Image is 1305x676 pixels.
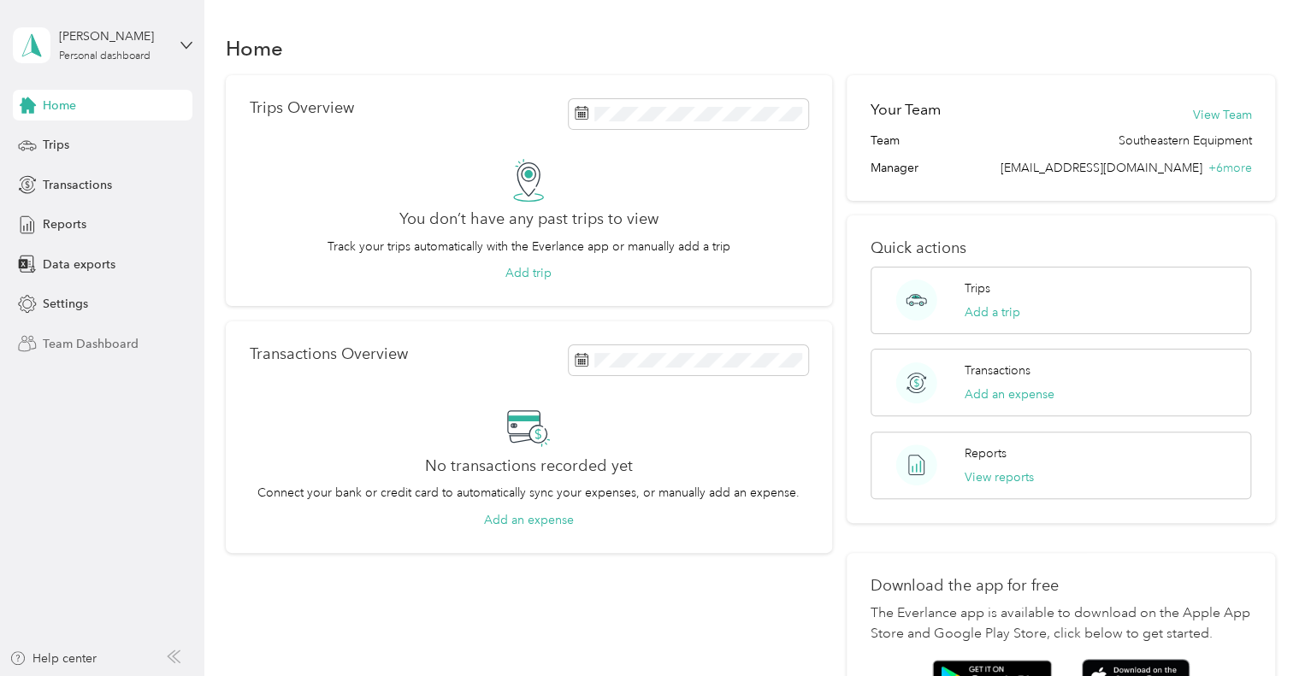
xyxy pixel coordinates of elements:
[43,136,69,154] span: Trips
[257,484,800,502] p: Connect your bank or credit card to automatically sync your expenses, or manually add an expense.
[43,335,139,353] span: Team Dashboard
[871,99,941,121] h2: Your Team
[43,97,76,115] span: Home
[965,303,1020,321] button: Add a trip
[425,457,633,475] h2: No transactions recorded yet
[871,603,1251,644] p: The Everlance app is available to download on the Apple App Store and Google Play Store, click be...
[59,51,151,62] div: Personal dashboard
[871,577,1251,595] p: Download the app for free
[1208,161,1251,175] span: + 6 more
[965,444,1007,462] p: Reports
[965,279,990,297] p: Trips
[43,176,112,194] span: Transactions
[59,27,166,45] div: [PERSON_NAME]
[484,511,574,529] button: Add an expense
[871,239,1251,257] p: Quick actions
[250,99,354,117] p: Trips Overview
[250,345,408,363] p: Transactions Overview
[1000,161,1202,175] span: [EMAIL_ADDRESS][DOMAIN_NAME]
[871,132,900,150] span: Team
[399,210,658,228] h2: You don’t have any past trips to view
[871,159,918,177] span: Manager
[226,39,283,57] h1: Home
[328,238,730,256] p: Track your trips automatically with the Everlance app or manually add a trip
[1209,580,1305,676] iframe: Everlance-gr Chat Button Frame
[965,362,1030,379] p: Transactions
[43,295,88,313] span: Settings
[43,215,86,233] span: Reports
[43,256,115,273] span: Data exports
[505,264,552,282] button: Add trip
[965,468,1034,486] button: View reports
[1118,132,1251,150] span: Southeastern Equipment
[1192,106,1251,124] button: View Team
[9,650,97,667] button: Help center
[965,385,1054,403] button: Add an expense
